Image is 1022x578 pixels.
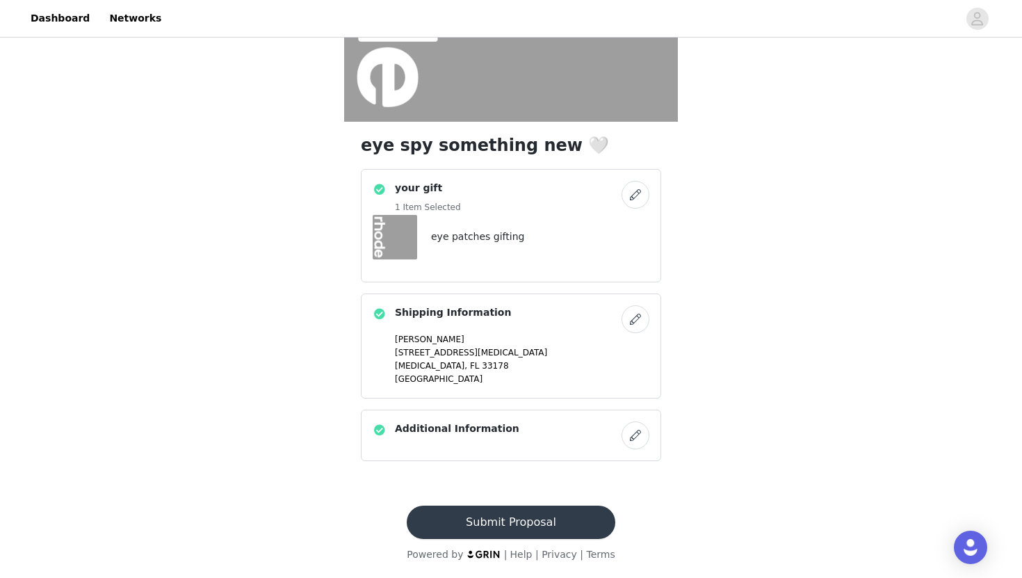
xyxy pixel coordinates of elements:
[431,230,524,244] h4: eye patches gifting
[361,410,661,461] div: Additional Information
[395,373,649,385] p: [GEOGRAPHIC_DATA]
[22,3,98,34] a: Dashboard
[971,8,984,30] div: avatar
[395,201,461,214] h5: 1 Item Selected
[580,549,583,560] span: |
[482,361,508,371] span: 33178
[395,422,519,436] h4: Additional Information
[470,361,480,371] span: FL
[361,133,661,158] h1: eye spy something new 🤍
[395,333,649,346] p: [PERSON_NAME]
[361,169,661,282] div: your gift
[542,549,577,560] a: Privacy
[395,346,649,359] p: [STREET_ADDRESS][MEDICAL_DATA]
[510,549,533,560] a: Help
[467,549,501,559] img: logo
[395,361,467,371] span: [MEDICAL_DATA],
[407,549,463,560] span: Powered by
[101,3,170,34] a: Networks
[504,549,508,560] span: |
[954,531,987,564] div: Open Intercom Messenger
[407,506,615,539] button: Submit Proposal
[586,549,615,560] a: Terms
[361,294,661,399] div: Shipping Information
[535,549,539,560] span: |
[373,215,417,259] img: eye patches gifting
[395,181,461,195] h4: your gift
[395,305,511,320] h4: Shipping Information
